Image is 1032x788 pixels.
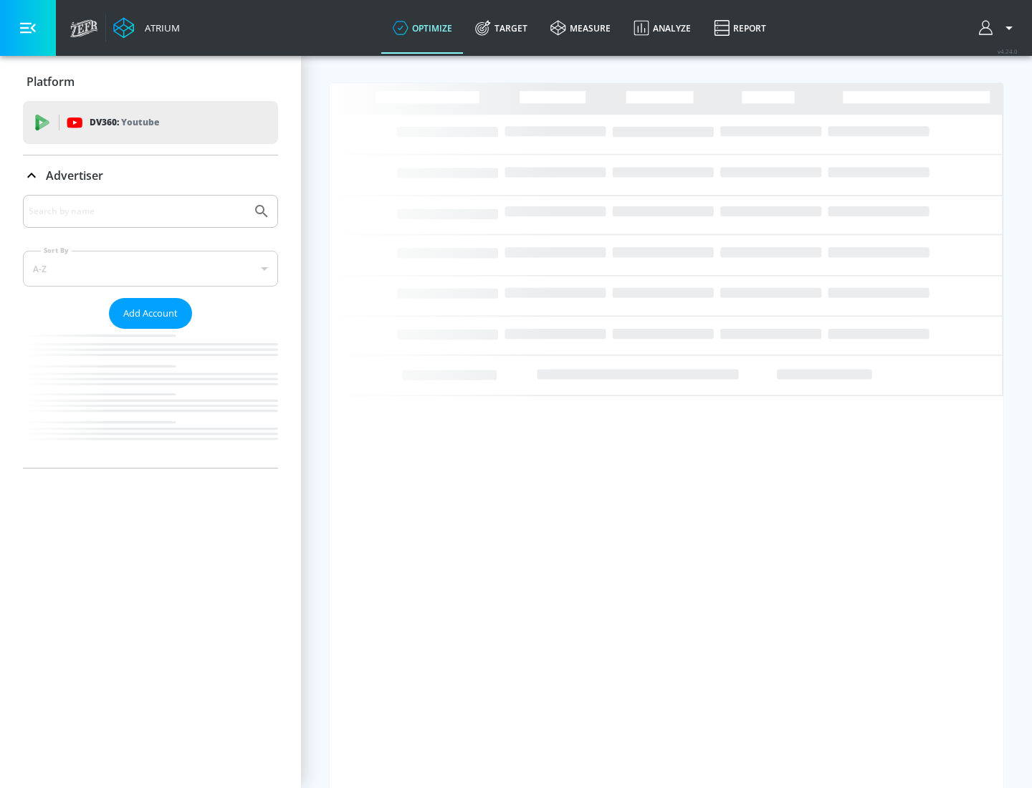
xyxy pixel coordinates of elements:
[46,168,103,183] p: Advertiser
[121,115,159,130] p: Youtube
[702,2,778,54] a: Report
[90,115,159,130] p: DV360:
[123,305,178,322] span: Add Account
[23,329,278,468] nav: list of Advertiser
[29,202,246,221] input: Search by name
[464,2,539,54] a: Target
[539,2,622,54] a: measure
[41,246,72,255] label: Sort By
[27,74,75,90] p: Platform
[23,251,278,287] div: A-Z
[998,47,1018,55] span: v 4.24.0
[23,195,278,468] div: Advertiser
[23,62,278,102] div: Platform
[109,298,192,329] button: Add Account
[139,21,180,34] div: Atrium
[381,2,464,54] a: optimize
[622,2,702,54] a: Analyze
[23,155,278,196] div: Advertiser
[23,101,278,144] div: DV360: Youtube
[113,17,180,39] a: Atrium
